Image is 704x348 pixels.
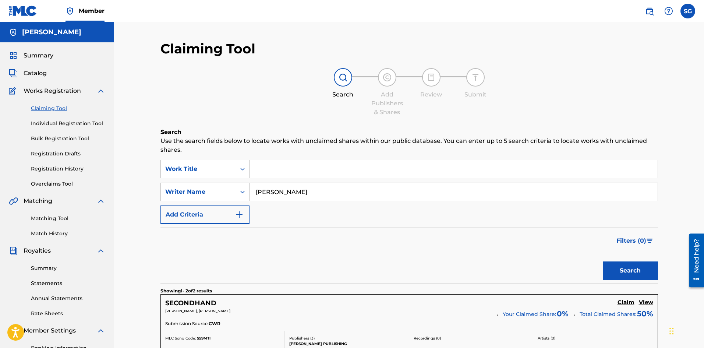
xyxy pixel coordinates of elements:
span: S59MTI [197,336,211,341]
img: expand [96,326,105,335]
a: Public Search [642,4,657,18]
span: Submission Source: [165,320,209,327]
span: Total Claimed Shares: [580,311,636,317]
span: 50 % [637,308,653,319]
a: SummarySummary [9,51,53,60]
span: Filters ( 0 ) [616,236,646,245]
img: expand [96,87,105,95]
div: Search [325,90,361,99]
img: MLC Logo [9,6,37,16]
img: step indicator icon for Review [427,73,436,82]
img: Member Settings [9,326,18,335]
a: Summary [31,264,105,272]
button: Search [603,261,658,280]
img: Catalog [9,69,18,78]
a: Rate Sheets [31,310,105,317]
iframe: Chat Widget [667,313,704,348]
a: View [639,299,653,307]
a: CatalogCatalog [9,69,47,78]
a: Claiming Tool [31,105,105,112]
img: step indicator icon for Add Publishers & Shares [383,73,392,82]
a: Annual Statements [31,295,105,302]
div: Writer Name [165,187,231,196]
h6: Search [160,128,658,137]
h5: SECONDHAND [165,299,216,307]
p: Use the search fields below to locate works with unclaimed shares within our public database. You... [160,137,658,154]
div: Drag [669,320,674,342]
h5: Jonas Conner [22,28,81,36]
span: Matching [24,197,52,205]
h5: Claim [618,299,634,306]
p: Recordings ( 0 ) [414,335,529,341]
a: Individual Registration Tool [31,120,105,127]
p: Publishers ( 3 ) [289,335,404,341]
form: Search Form [160,160,658,284]
p: Showing 1 - 2 of 2 results [160,288,212,294]
div: Work Title [165,165,231,173]
p: Artists ( 0 ) [538,335,653,341]
div: Help [661,4,676,18]
iframe: Resource Center [683,231,704,290]
div: Add Publishers & Shares [369,90,406,117]
img: step indicator icon for Search [339,73,347,82]
img: expand [96,246,105,255]
span: Member Settings [24,326,76,335]
h5: View [639,299,653,306]
button: Filters (0) [612,232,658,250]
div: Submit [457,90,494,99]
a: Match History [31,230,105,238]
div: Review [413,90,450,99]
a: Matching Tool [31,215,105,222]
span: Works Registration [24,87,81,95]
img: step indicator icon for Submit [471,73,480,82]
span: MLC Song Code: [165,336,196,341]
img: filter [647,239,653,243]
h2: Claiming Tool [160,41,255,57]
span: Catalog [24,69,47,78]
a: Overclaims Tool [31,180,105,188]
div: User Menu [680,4,695,18]
img: Matching [9,197,18,205]
p: [PERSON_NAME] PUBLISHING [289,341,404,347]
img: search [645,7,654,15]
span: [PERSON_NAME], [PERSON_NAME] [165,309,230,313]
span: Royalties [24,246,51,255]
img: 9d2ae6d4665cec9f34b9.svg [235,210,244,219]
img: Royalties [9,246,18,255]
a: Bulk Registration Tool [31,135,105,143]
img: Accounts [9,28,18,37]
a: Statements [31,280,105,287]
img: Summary [9,51,18,60]
button: Add Criteria [160,205,250,224]
img: Works Registration [9,87,18,95]
span: Member [79,7,105,15]
span: 0 % [557,308,569,319]
span: Summary [24,51,53,60]
img: help [664,7,673,15]
a: Registration History [31,165,105,173]
img: expand [96,197,105,205]
span: CWR [209,320,220,327]
span: Your Claimed Share: [503,310,556,318]
img: Top Rightsholder [66,7,74,15]
a: Registration Drafts [31,150,105,158]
